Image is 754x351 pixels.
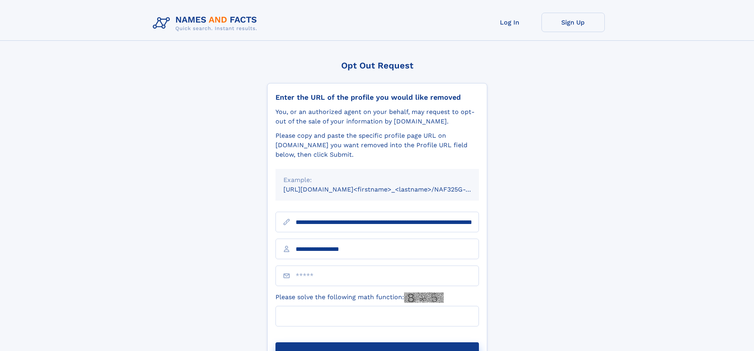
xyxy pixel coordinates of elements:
[275,93,479,102] div: Enter the URL of the profile you would like removed
[150,13,264,34] img: Logo Names and Facts
[283,175,471,185] div: Example:
[275,107,479,126] div: You, or an authorized agent on your behalf, may request to opt-out of the sale of your informatio...
[478,13,541,32] a: Log In
[283,186,494,193] small: [URL][DOMAIN_NAME]<firstname>_<lastname>/NAF325G-xxxxxxxx
[275,292,444,303] label: Please solve the following math function:
[541,13,605,32] a: Sign Up
[267,61,487,70] div: Opt Out Request
[275,131,479,159] div: Please copy and paste the specific profile page URL on [DOMAIN_NAME] you want removed into the Pr...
